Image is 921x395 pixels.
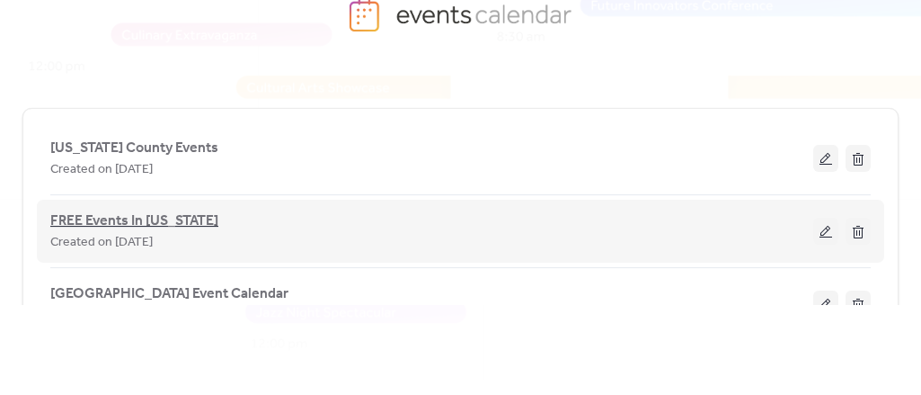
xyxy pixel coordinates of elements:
span: [GEOGRAPHIC_DATA] Event Calendar [50,283,288,305]
span: FREE Events In [US_STATE] [50,211,218,232]
span: Created on [DATE] [50,232,153,254]
span: Created on [DATE] [50,159,153,181]
a: FREE Events In [US_STATE] [50,216,218,227]
a: [GEOGRAPHIC_DATA] Event Calendar [50,289,288,299]
span: [US_STATE] County Events [50,138,218,159]
a: [US_STATE] County Events [50,143,218,153]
